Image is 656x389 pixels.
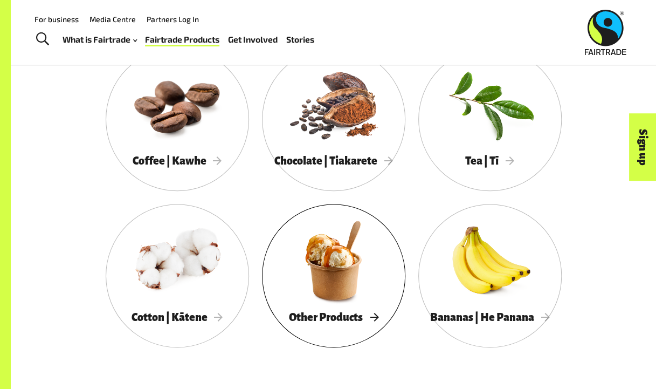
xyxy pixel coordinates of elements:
[29,26,56,53] a: Toggle Search
[286,32,314,47] a: Stories
[63,32,137,47] a: What is Fairtrade
[89,15,136,24] a: Media Centre
[106,204,249,347] a: Cotton | Kātene
[430,311,550,323] span: Bananas | He Panana
[147,15,199,24] a: Partners Log In
[274,155,393,167] span: Chocolate | Tiakarete
[262,204,405,347] a: Other Products
[465,155,514,167] span: Tea | Tī
[262,47,405,191] a: Chocolate | Tiakarete
[289,311,378,323] span: Other Products
[132,311,223,323] span: Cotton | Kātene
[145,32,219,47] a: Fairtrade Products
[418,47,562,191] a: Tea | Tī
[106,47,249,191] a: Coffee | Kawhe
[228,32,278,47] a: Get Involved
[34,15,79,24] a: For business
[418,204,562,347] a: Bananas | He Panana
[133,155,222,167] span: Coffee | Kawhe
[584,10,626,55] img: Fairtrade Australia New Zealand logo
